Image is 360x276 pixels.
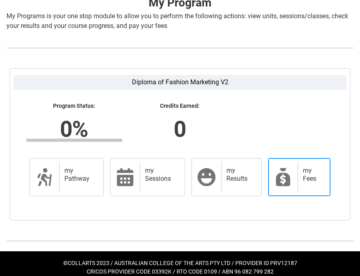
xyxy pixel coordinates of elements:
[98,112,262,145] lightning-formatted-number: 0
[26,139,122,142] div: Progress Bar
[303,167,322,183] h2: my Fees
[273,167,293,187] span: My Payments
[30,158,104,196] a: my Pathway
[268,158,330,196] a: my Fees
[132,103,228,110] lightning-formatted-text: Credits Earned:
[6,238,354,244] img: REDU_GREY_LINE
[26,103,122,110] lightning-formatted-text: Program Status:
[226,167,253,183] h2: my Results
[35,167,54,187] span: Description of icon when needed
[110,158,185,196] a: my Sessions
[6,12,348,30] span: My Programs is your one stop module to allow you to perform the following actions: view units, se...
[192,158,262,196] a: my Results
[13,75,347,90] label: Diploma of Fashion Marketing V2
[145,167,177,183] h2: my Sessions
[6,45,354,51] img: REDU_GREY_LINE
[64,167,95,183] h2: my Pathway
